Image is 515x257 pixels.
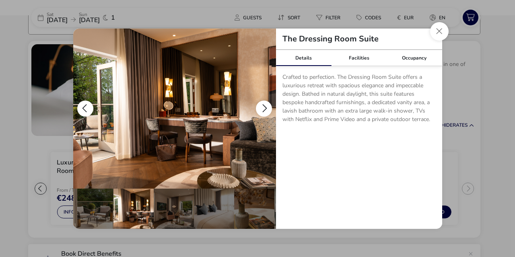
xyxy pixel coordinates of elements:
[282,73,436,127] p: Crafted to perfection. The Dressing Room Suite offers a luxurious retreat with spacious elegance ...
[430,22,449,41] button: Close dialog
[331,50,387,66] div: Facilities
[276,50,332,66] div: Details
[73,29,276,189] img: d5963daa7338e53631da13c6fd1015c24de6f90d49df220cdb5b41d06bf22919
[276,35,385,43] h2: The Dressing Room Suite
[73,29,442,229] div: details
[387,50,442,66] div: Occupancy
